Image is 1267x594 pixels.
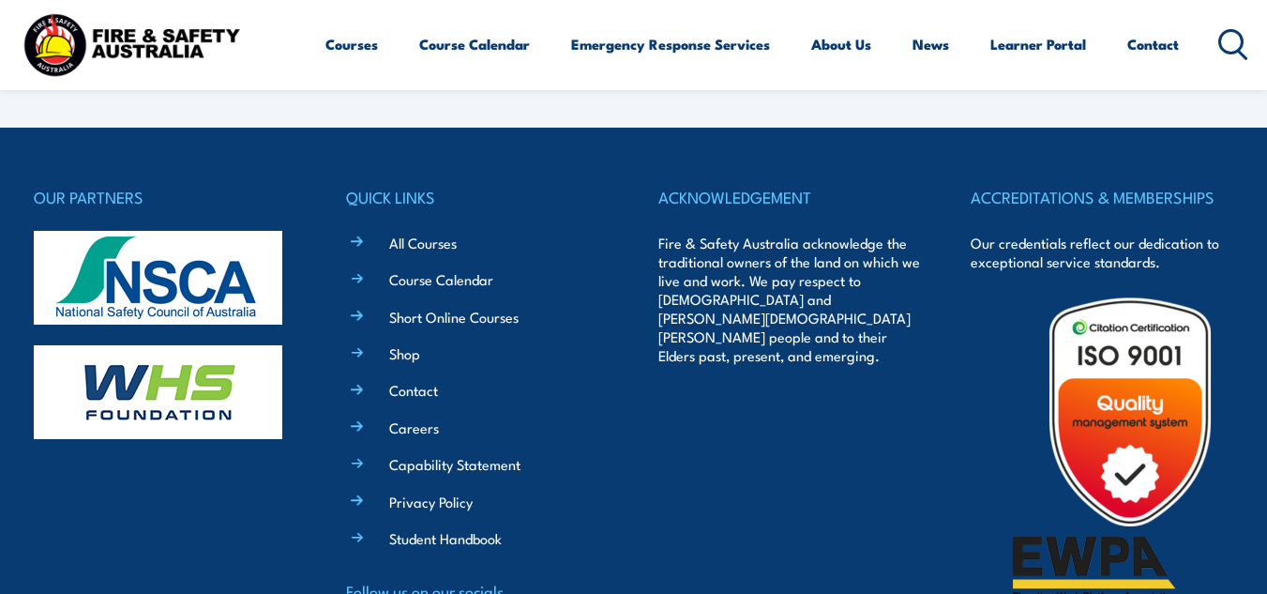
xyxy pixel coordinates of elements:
[971,184,1233,210] h4: ACCREDITATIONS & MEMBERSHIPS
[389,418,439,437] a: Careers
[389,269,493,289] a: Course Calendar
[389,528,502,548] a: Student Handbook
[389,343,420,363] a: Shop
[971,234,1233,271] p: Our credentials reflect our dedication to exceptional service standards.
[1013,295,1247,529] img: Untitled design (19)
[658,234,921,365] p: Fire & Safety Australia acknowledge the traditional owners of the land on which we live and work....
[325,22,378,67] a: Courses
[34,184,296,210] h4: OUR PARTNERS
[34,231,282,325] img: nsca-logo-footer
[389,492,473,511] a: Privacy Policy
[811,22,871,67] a: About Us
[913,22,949,67] a: News
[346,184,609,210] h4: QUICK LINKS
[571,22,770,67] a: Emergency Response Services
[419,22,530,67] a: Course Calendar
[389,307,519,327] a: Short Online Courses
[990,22,1086,67] a: Learner Portal
[389,380,438,400] a: Contact
[34,345,282,439] img: whs-logo-footer
[1127,22,1179,67] a: Contact
[389,233,457,252] a: All Courses
[658,184,921,210] h4: ACKNOWLEDGEMENT
[389,454,520,474] a: Capability Statement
